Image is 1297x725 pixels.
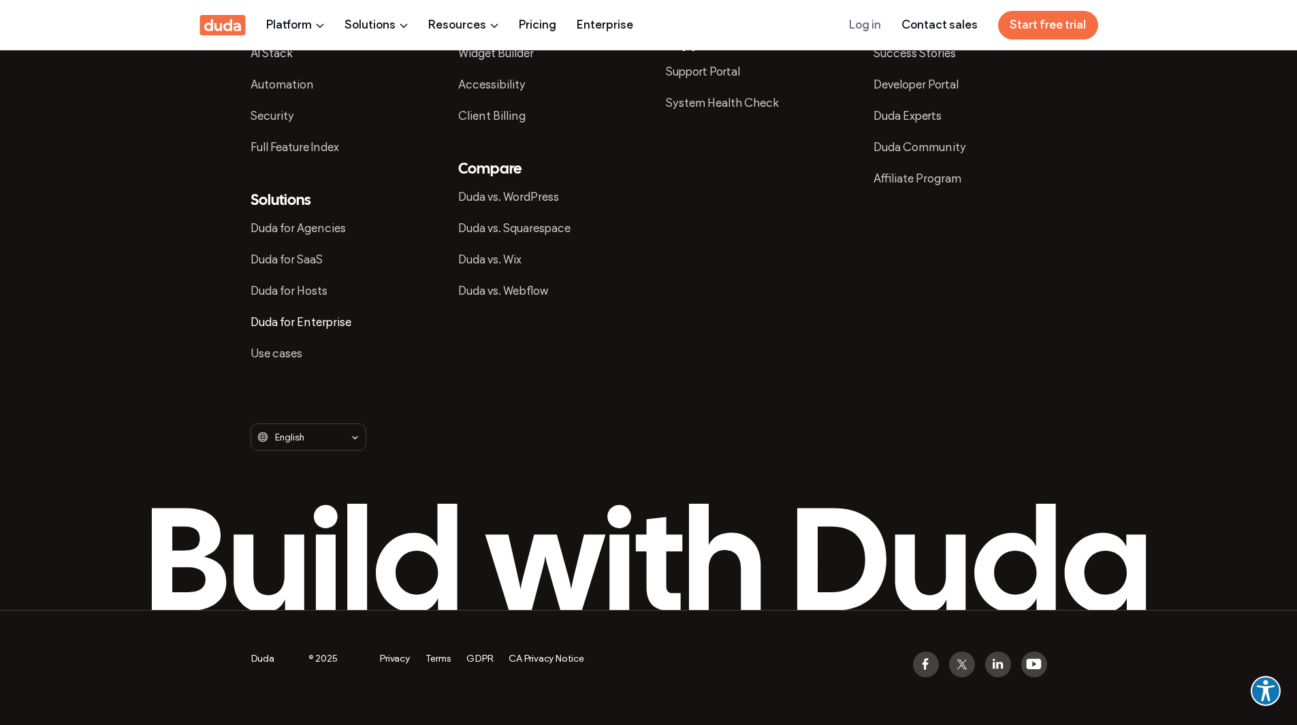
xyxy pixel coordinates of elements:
[458,253,522,266] a: Duda vs. Wix
[251,347,302,360] a: Use cases
[251,284,327,297] a: Duda for Hosts
[251,46,293,60] a: AI Stack
[458,163,522,176] strong: Compare
[251,78,314,91] a: Automation
[998,11,1098,39] a: Start free trial
[251,253,323,266] a: Duda for SaaS
[874,78,959,91] a: Developer Portal
[466,653,493,664] a: GDPR
[458,109,526,123] a: Client Billing
[666,96,779,110] a: System Health Check
[458,221,571,235] a: Duda vs. Squarespace
[426,653,451,664] a: Terms
[458,46,534,60] a: Widget Builder
[251,221,346,235] a: Duda for Agencies
[1251,676,1281,709] aside: Accessibility Help Desk
[308,651,314,666] span: ©
[251,315,351,329] a: Duda for Enterprise
[251,109,294,123] a: Security
[874,109,942,123] a: Duda Experts
[874,140,966,154] a: Duda Community
[874,46,956,60] a: Success Stories
[458,284,548,297] a: Duda vs. Webflow
[251,194,311,208] strong: Solutions
[251,140,339,154] a: Full Feature Index
[257,432,268,442] img: globe
[458,190,559,204] a: Duda vs. WordPress
[458,78,526,91] a: Accessibility
[874,172,961,185] a: Affiliate Program
[352,436,358,439] img: arrow
[380,653,410,664] a: Privacy
[251,651,338,666] div: Duda
[1251,676,1281,706] button: Explore your accessibility options
[275,430,304,445] span: English
[666,65,740,78] a: Support Portal
[509,653,583,664] a: CA Privacy Notice
[315,653,337,664] span: 2025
